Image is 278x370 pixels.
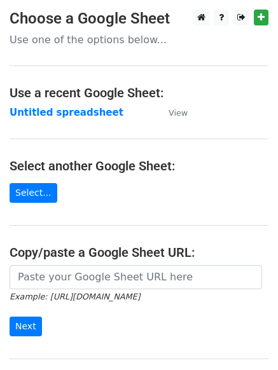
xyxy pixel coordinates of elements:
[10,245,268,260] h4: Copy/paste a Google Sheet URL:
[10,183,57,203] a: Select...
[10,292,140,301] small: Example: [URL][DOMAIN_NAME]
[10,317,42,336] input: Next
[10,158,268,174] h4: Select another Google Sheet:
[169,108,188,118] small: View
[156,107,188,118] a: View
[10,33,268,46] p: Use one of the options below...
[10,265,262,289] input: Paste your Google Sheet URL here
[10,10,268,28] h3: Choose a Google Sheet
[10,107,123,118] a: Untitled spreadsheet
[10,85,268,100] h4: Use a recent Google Sheet:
